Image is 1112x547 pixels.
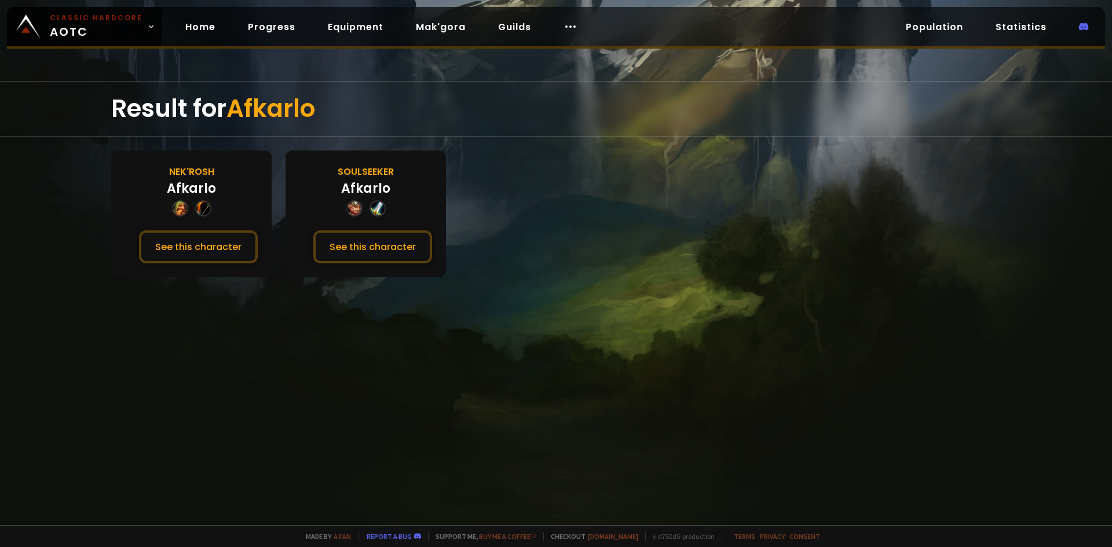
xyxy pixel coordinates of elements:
span: Afkarlo [226,91,315,126]
a: Classic HardcoreAOTC [7,7,162,46]
div: Nek'Rosh [169,164,214,179]
a: Population [897,15,972,39]
small: Classic Hardcore [50,13,142,23]
a: Consent [789,532,820,541]
a: Buy me a coffee [479,532,536,541]
a: [DOMAIN_NAME] [588,532,638,541]
div: Soulseeker [338,164,394,179]
a: Privacy [760,532,785,541]
div: Afkarlo [167,179,216,198]
button: See this character [313,230,432,263]
div: Afkarlo [341,179,390,198]
a: Progress [239,15,305,39]
span: Made by [299,532,351,541]
a: Terms [734,532,755,541]
a: a fan [334,532,351,541]
span: v. d752d5 - production [645,532,715,541]
a: Guilds [489,15,540,39]
div: Result for [111,82,1001,136]
a: Mak'gora [407,15,475,39]
a: Statistics [986,15,1056,39]
span: Support me, [428,532,536,541]
a: Equipment [319,15,393,39]
a: Report a bug [367,532,412,541]
span: AOTC [50,13,142,41]
span: Checkout [543,532,638,541]
a: Home [176,15,225,39]
button: See this character [139,230,258,263]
